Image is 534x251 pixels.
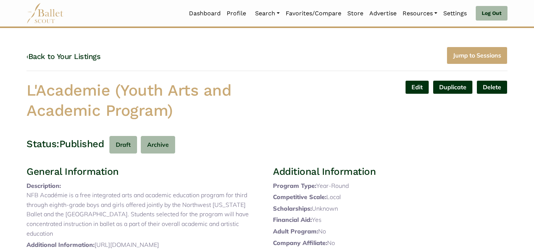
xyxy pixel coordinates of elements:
a: Search [252,6,283,21]
p: Yes [273,215,507,225]
a: Log Out [476,6,507,21]
span: Financial Aid: [273,216,312,223]
span: Competitive Scale: [273,193,326,201]
p: No [273,238,507,248]
a: Favorites/Compare [283,6,344,21]
span: Company Affiliate: [273,239,327,247]
a: Store [344,6,366,21]
a: Dashboard [186,6,224,21]
h3: Additional Information [273,165,507,178]
a: Edit [405,80,429,94]
button: Draft [109,136,137,154]
a: Duplicate [433,80,473,94]
h3: General Information [27,165,261,178]
h1: L'Academie (Youth Arts and Academic Program) [27,80,261,121]
span: Program Type: [273,182,316,189]
a: Profile [224,6,249,21]
button: Archive [141,136,175,154]
p: Local [273,192,507,202]
span: Adult Program: [273,227,318,235]
code: ‹ [27,52,28,61]
a: Advertise [366,6,400,21]
h3: Status: [27,138,59,151]
span: Scholarships: [273,205,312,212]
a: Jump to Sessions [447,47,507,64]
p: [URL][DOMAIN_NAME] [27,240,261,250]
p: Unknown [273,204,507,214]
p: Year-Round [273,181,507,191]
a: Settings [440,6,470,21]
button: Delete [476,80,507,94]
p: No [273,227,507,236]
span: Description: [27,182,61,189]
a: Resources [400,6,440,21]
h3: Published [59,138,104,151]
a: ‹Back to Your Listings [27,52,100,61]
p: NFB Académie is a free integrated arts and academic education program for third through eighth-gr... [27,190,261,238]
span: Additional Information: [27,241,94,248]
